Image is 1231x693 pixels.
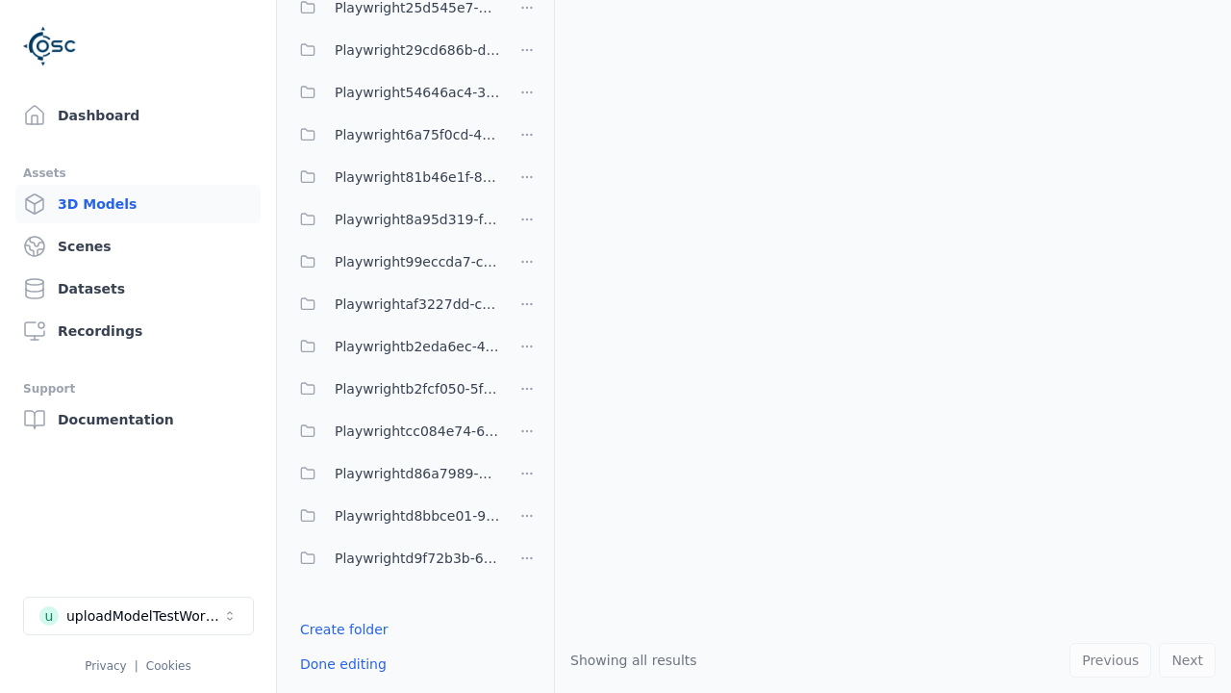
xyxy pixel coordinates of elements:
[23,377,253,400] div: Support
[289,612,400,647] button: Create folder
[146,659,191,673] a: Cookies
[289,539,500,577] button: Playwrightd9f72b3b-66f5-4fd0-9c49-a6be1a64c72c
[335,38,500,62] span: Playwright29cd686b-d0c9-4777-aa54-1065c8c7cee8
[335,166,500,189] span: Playwright81b46e1f-86f8-41c5-884a-3d15ee0262c0
[289,327,500,366] button: Playwrightb2eda6ec-40de-407c-a5c5-49f5bc2d938f
[23,597,254,635] button: Select a workspace
[335,462,500,485] span: Playwrightd86a7989-a27e-4cc3-9165-73b2f9dacd14
[39,606,59,626] div: u
[300,620,389,639] a: Create folder
[335,208,500,231] span: Playwright8a95d319-fb51-49d6-a655-cce786b7c22b
[23,19,77,73] img: Logo
[15,96,261,135] a: Dashboard
[289,73,500,112] button: Playwright54646ac4-3a57-4777-8e27-fe2643ff521d
[289,370,500,408] button: Playwrightb2fcf050-5f27-47cb-87c2-faf00259dd62
[335,81,500,104] span: Playwright54646ac4-3a57-4777-8e27-fe2643ff521d
[335,420,500,443] span: Playwrightcc084e74-6bd9-4f7e-8d69-516a74321fe7
[289,158,500,196] button: Playwright81b46e1f-86f8-41c5-884a-3d15ee0262c0
[335,250,500,273] span: Playwright99eccda7-cb0a-4e38-9e00-3a40ae80a22c
[289,115,500,154] button: Playwright6a75f0cd-47ca-4f0d-873f-aeb3b152b520
[335,123,500,146] span: Playwright6a75f0cd-47ca-4f0d-873f-aeb3b152b520
[15,400,261,439] a: Documentation
[15,312,261,350] a: Recordings
[15,185,261,223] a: 3D Models
[289,200,500,239] button: Playwright8a95d319-fb51-49d6-a655-cce786b7c22b
[85,659,126,673] a: Privacy
[289,454,500,493] button: Playwrightd86a7989-a27e-4cc3-9165-73b2f9dacd14
[289,31,500,69] button: Playwright29cd686b-d0c9-4777-aa54-1065c8c7cee8
[289,497,500,535] button: Playwrightd8bbce01-9637-468c-8f59-1050d21f77ba
[335,504,500,527] span: Playwrightd8bbce01-9637-468c-8f59-1050d21f77ba
[66,606,222,626] div: uploadModelTestWorkspace
[23,162,253,185] div: Assets
[15,269,261,308] a: Datasets
[289,285,500,323] button: Playwrightaf3227dd-cec8-46a2-ae8b-b3eddda3a63a
[15,227,261,266] a: Scenes
[289,412,500,450] button: Playwrightcc084e74-6bd9-4f7e-8d69-516a74321fe7
[289,243,500,281] button: Playwright99eccda7-cb0a-4e38-9e00-3a40ae80a22c
[335,335,500,358] span: Playwrightb2eda6ec-40de-407c-a5c5-49f5bc2d938f
[335,377,500,400] span: Playwrightb2fcf050-5f27-47cb-87c2-faf00259dd62
[289,647,398,681] button: Done editing
[570,653,697,668] span: Showing all results
[135,659,138,673] span: |
[335,547,500,570] span: Playwrightd9f72b3b-66f5-4fd0-9c49-a6be1a64c72c
[335,293,500,316] span: Playwrightaf3227dd-cec8-46a2-ae8b-b3eddda3a63a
